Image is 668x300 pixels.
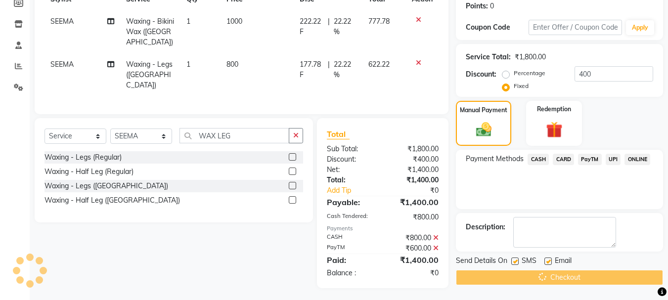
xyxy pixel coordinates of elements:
[368,17,390,26] span: 777.78
[383,212,446,222] div: ₹800.00
[456,256,507,268] span: Send Details On
[466,22,528,33] div: Coupon Code
[466,52,511,62] div: Service Total:
[186,60,190,69] span: 1
[606,154,621,165] span: UPI
[460,106,507,115] label: Manual Payment
[319,268,383,278] div: Balance :
[383,268,446,278] div: ₹0
[528,154,549,165] span: CASH
[490,1,494,11] div: 0
[537,105,571,114] label: Redemption
[328,59,330,80] span: |
[466,1,488,11] div: Points:
[319,233,383,243] div: CASH
[514,82,529,90] label: Fixed
[368,60,390,69] span: 622.22
[45,152,122,163] div: Waxing - Legs (Regular)
[514,69,545,78] label: Percentage
[319,185,393,196] a: Add Tip
[126,17,174,46] span: Waxing - Bikini Wax ([GEOGRAPHIC_DATA])
[126,60,173,89] span: Waxing - Legs ([GEOGRAPHIC_DATA])
[578,154,602,165] span: PayTM
[319,212,383,222] div: Cash Tendered:
[466,69,496,80] div: Discount:
[319,144,383,154] div: Sub Total:
[327,224,439,233] div: Payments
[466,222,505,232] div: Description:
[45,195,180,206] div: Waxing - Half Leg ([GEOGRAPHIC_DATA])
[553,154,574,165] span: CARD
[319,175,383,185] div: Total:
[45,181,168,191] div: Waxing - Legs ([GEOGRAPHIC_DATA])
[541,120,568,140] img: _gift.svg
[394,185,446,196] div: ₹0
[328,16,330,37] span: |
[226,17,242,26] span: 1000
[327,129,350,139] span: Total
[50,60,74,69] span: SEEMA
[383,165,446,175] div: ₹1,400.00
[383,254,446,266] div: ₹1,400.00
[626,20,654,35] button: Apply
[624,154,650,165] span: ONLINE
[471,121,496,138] img: _cash.svg
[466,154,524,164] span: Payment Methods
[300,59,324,80] span: 177.78 F
[186,17,190,26] span: 1
[383,154,446,165] div: ₹400.00
[319,196,383,208] div: Payable:
[45,167,134,177] div: Waxing - Half Leg (Regular)
[383,243,446,254] div: ₹600.00
[383,144,446,154] div: ₹1,800.00
[383,233,446,243] div: ₹800.00
[300,16,324,37] span: 222.22 F
[515,52,546,62] div: ₹1,800.00
[555,256,572,268] span: Email
[383,196,446,208] div: ₹1,400.00
[529,20,622,35] input: Enter Offer / Coupon Code
[522,256,536,268] span: SMS
[226,60,238,69] span: 800
[319,243,383,254] div: PayTM
[319,254,383,266] div: Paid:
[334,16,356,37] span: 22.22 %
[319,165,383,175] div: Net:
[179,128,289,143] input: Search or Scan
[50,17,74,26] span: SEEMA
[319,154,383,165] div: Discount:
[383,175,446,185] div: ₹1,400.00
[334,59,356,80] span: 22.22 %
